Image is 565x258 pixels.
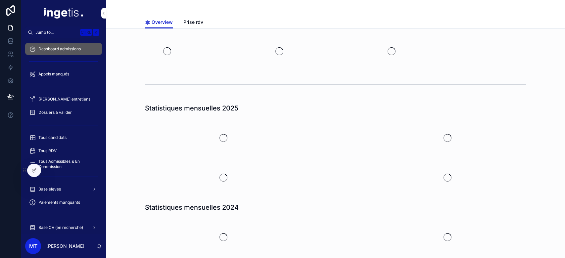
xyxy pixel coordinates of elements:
span: Overview [152,19,173,25]
a: Appels manqués [25,68,102,80]
a: Dossiers à valider [25,107,102,118]
a: Base élèves [25,183,102,195]
span: Jump to... [35,30,77,35]
img: App logo [44,8,83,19]
a: [PERSON_NAME] entretiens [25,93,102,105]
span: Appels manqués [38,71,69,77]
span: K [93,30,99,35]
span: Tous candidats [38,135,67,140]
span: Tous Admissibles & En Commission [38,159,95,169]
span: Ctrl [80,29,92,36]
span: Prise rdv [183,19,203,25]
span: MT [29,242,37,250]
a: Prise rdv [183,16,203,29]
div: scrollable content [21,38,106,234]
a: Tous RDV [25,145,102,157]
button: Jump to...CtrlK [25,26,102,38]
h1: Statistiques mensuelles 2024 [145,203,239,212]
a: Base CV (en recherche) [25,222,102,234]
span: Base élèves [38,187,61,192]
a: Overview [145,16,173,29]
span: Base CV (en recherche) [38,225,83,230]
a: Dashboard admissions [25,43,102,55]
a: Tous candidats [25,132,102,144]
span: Paiements manquants [38,200,80,205]
a: Tous Admissibles & En Commission [25,158,102,170]
a: Paiements manquants [25,196,102,208]
span: [PERSON_NAME] entretiens [38,97,90,102]
p: [PERSON_NAME] [46,243,84,249]
span: Dashboard admissions [38,46,81,52]
span: Tous RDV [38,148,57,153]
h1: Statistiques mensuelles 2025 [145,104,238,113]
span: Dossiers à valider [38,110,72,115]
